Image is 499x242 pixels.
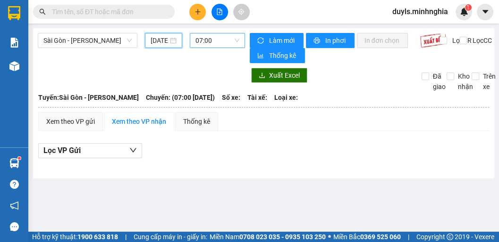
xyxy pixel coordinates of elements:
[257,37,265,45] span: sync
[32,232,118,242] span: Hỗ trợ kỹ thuật:
[211,4,228,20] button: file-add
[257,52,265,60] span: bar-chart
[195,33,239,48] span: 07:00
[420,33,447,48] img: 9k=
[333,232,401,242] span: Miền Bắc
[46,116,95,127] div: Xem theo VP gửi
[448,35,473,46] span: Lọc CR
[466,4,470,11] span: 1
[328,235,331,239] span: ⚪️
[233,4,250,20] button: aim
[465,4,472,11] sup: 1
[151,35,168,46] input: 12/09/2025
[447,234,453,240] span: copyright
[10,180,19,189] span: question-circle
[306,33,355,48] button: printerIn phơi
[250,33,304,48] button: syncLàm mới
[125,232,127,242] span: |
[43,145,81,156] span: Lọc VP Gửi
[195,8,201,15] span: plus
[222,92,240,103] span: Số xe:
[38,94,139,101] b: Tuyến: Sài Gòn - [PERSON_NAME]
[216,8,223,15] span: file-add
[9,158,19,168] img: warehouse-icon
[52,7,163,17] input: Tìm tên, số ĐT hoặc mã đơn
[9,38,19,48] img: solution-icon
[146,92,215,103] span: Chuyến: (07:00 [DATE])
[325,35,347,46] span: In phơi
[134,232,207,242] span: Cung cấp máy in - giấy in:
[9,61,19,71] img: warehouse-icon
[43,33,132,48] span: Sài Gòn - Phan Rí
[18,157,21,160] sup: 1
[408,232,409,242] span: |
[360,233,401,241] strong: 0369 525 060
[10,222,19,231] span: message
[477,4,493,20] button: caret-down
[247,92,267,103] span: Tài xế:
[129,146,137,154] span: down
[39,8,46,15] span: search
[38,143,142,158] button: Lọc VP Gửi
[8,6,20,20] img: logo-vxr
[210,232,326,242] span: Miền Nam
[385,6,456,17] span: duyls.minhnghia
[357,33,408,48] button: In đơn chọn
[251,68,307,83] button: downloadXuất Excel
[481,8,490,16] span: caret-down
[269,50,297,61] span: Thống kê
[10,201,19,210] span: notification
[460,8,468,16] img: icon-new-feature
[313,37,321,45] span: printer
[189,4,206,20] button: plus
[239,233,326,241] strong: 0708 023 035 - 0935 103 250
[250,48,305,63] button: bar-chartThống kê
[238,8,245,15] span: aim
[77,233,118,241] strong: 1900 633 818
[269,35,296,46] span: Làm mới
[183,116,210,127] div: Thống kê
[454,71,477,92] span: Kho nhận
[274,92,298,103] span: Loại xe:
[429,71,449,92] span: Đã giao
[468,35,493,46] span: Lọc CC
[112,116,166,127] div: Xem theo VP nhận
